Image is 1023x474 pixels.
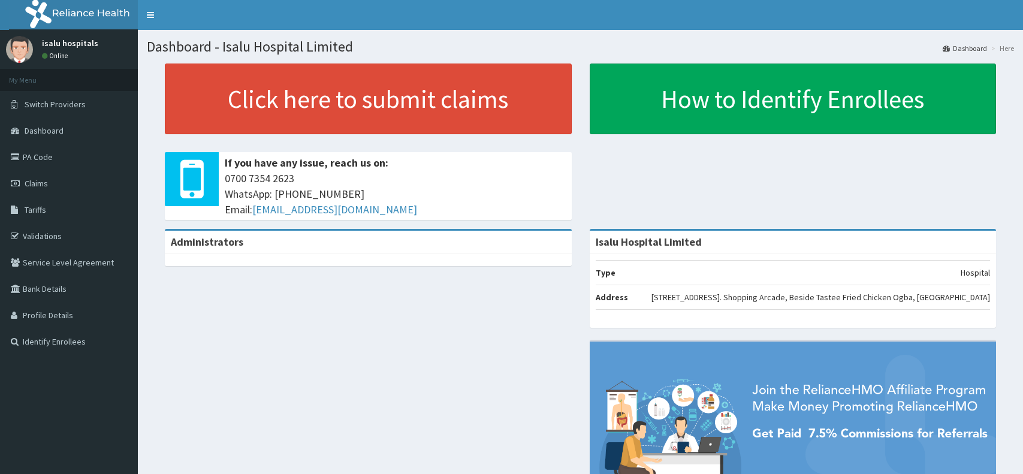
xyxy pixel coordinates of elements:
[165,64,572,134] a: Click here to submit claims
[596,292,628,303] b: Address
[147,39,1014,55] h1: Dashboard - Isalu Hospital Limited
[596,235,702,249] strong: Isalu Hospital Limited
[651,291,990,303] p: [STREET_ADDRESS]. Shopping Arcade, Beside Tastee Fried Chicken Ogba, [GEOGRAPHIC_DATA]
[25,99,86,110] span: Switch Providers
[590,64,997,134] a: How to Identify Enrollees
[171,235,243,249] b: Administrators
[25,125,64,136] span: Dashboard
[225,171,566,217] span: 0700 7354 2623 WhatsApp: [PHONE_NUMBER] Email:
[943,43,987,53] a: Dashboard
[961,267,990,279] p: Hospital
[225,156,388,170] b: If you have any issue, reach us on:
[25,178,48,189] span: Claims
[42,39,98,47] p: isalu hospitals
[42,52,71,60] a: Online
[252,203,417,216] a: [EMAIL_ADDRESS][DOMAIN_NAME]
[6,36,33,63] img: User Image
[988,43,1014,53] li: Here
[596,267,615,278] b: Type
[25,204,46,215] span: Tariffs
